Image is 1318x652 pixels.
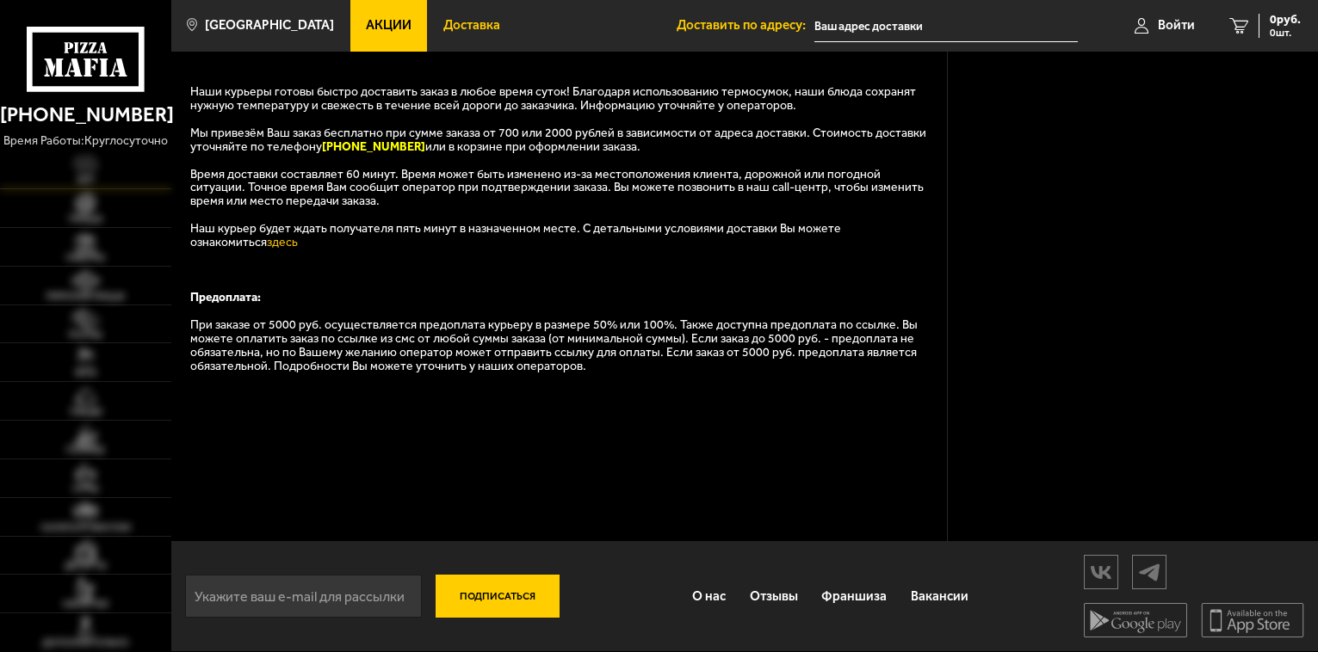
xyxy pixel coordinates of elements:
[267,235,298,249] a: здесь
[1085,557,1117,587] img: vk
[1133,557,1166,587] img: tg
[190,167,924,209] span: Время доставки составляет 60 минут. Время может быть изменено из-за местоположения клиента, дорож...
[190,221,841,249] span: Наш курьер будет ждать получателя пять минут в назначенном месте. С детальными условиями доставки...
[190,84,916,113] span: Наши курьеры готовы быстро доставить заказ в любое время суток! Благодаря использованию термосумо...
[436,575,560,618] button: Подписаться
[738,574,810,618] a: Отзывы
[680,574,738,618] a: О нас
[677,19,814,32] span: Доставить по адресу:
[1270,28,1301,38] span: 0 шт.
[205,19,334,32] span: [GEOGRAPHIC_DATA]
[185,575,422,618] input: Укажите ваш e-mail для рассылки
[809,574,899,618] a: Франшиза
[190,290,261,304] b: Предоплата:
[366,19,411,32] span: Акции
[190,317,918,373] span: При заказе от 5000 руб. осуществляется предоплата курьеру в размере 50% или 100%. Также доступна ...
[443,19,500,32] span: Доставка
[190,126,926,154] span: Мы привезём Ваш заказ бесплатно при сумме заказа от 700 или 2000 рублей в зависимости от адреса д...
[899,574,981,618] a: Вакансии
[1270,14,1301,26] span: 0 руб.
[1158,19,1195,32] span: Войти
[814,10,1078,42] input: Ваш адрес доставки
[322,139,425,154] b: [PHONE_NUMBER]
